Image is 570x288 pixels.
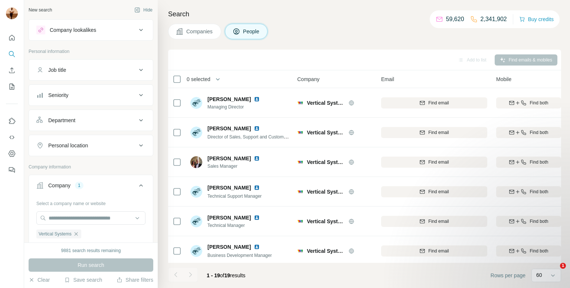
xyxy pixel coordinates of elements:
[168,9,561,19] h4: Search
[187,76,210,83] span: 0 selected
[496,76,511,83] span: Mobile
[207,134,307,140] span: Director of Sales, Support and Customer Relations
[6,7,18,19] img: Avatar
[190,97,202,109] img: Avatar
[29,111,153,129] button: Department
[190,127,202,138] img: Avatar
[491,272,525,279] span: Rows per page
[496,186,561,197] button: Find both
[560,263,566,269] span: 1
[48,142,88,149] div: Personal location
[481,15,507,24] p: 2,341,902
[207,253,272,258] span: Business Development Manager
[6,47,18,61] button: Search
[307,188,345,195] span: Vertical Systems
[190,215,202,227] img: Avatar
[6,31,18,44] button: Quick start
[225,272,230,278] span: 19
[129,4,158,16] button: Hide
[381,216,487,227] button: Find email
[36,197,145,207] div: Select a company name or website
[428,129,449,136] span: Find email
[496,127,561,138] button: Find both
[530,100,548,106] span: Find both
[207,272,245,278] span: results
[297,218,303,224] img: Logo of Vertical Systems
[29,177,153,197] button: Company1
[207,214,251,221] span: [PERSON_NAME]
[243,28,260,35] span: People
[254,125,260,131] img: LinkedIn logo
[254,215,260,221] img: LinkedIn logo
[307,129,345,136] span: Vertical Systems
[207,194,262,199] span: Technical Support Manager
[297,130,303,135] img: Logo of Vertical Systems
[190,245,202,257] img: Avatar
[207,272,220,278] span: 1 - 19
[307,99,345,107] span: Vertical Systems
[207,125,251,132] span: [PERSON_NAME]
[64,276,102,284] button: Save search
[6,131,18,144] button: Use Surfe API
[307,158,345,166] span: Vertical Systems
[381,157,487,168] button: Find email
[29,48,153,55] p: Personal information
[6,147,18,160] button: Dashboard
[254,96,260,102] img: LinkedIn logo
[297,248,303,254] img: Logo of Vertical Systems
[190,186,202,198] img: Avatar
[545,263,563,281] iframe: Intercom live chat
[29,21,153,39] button: Company lookalikes
[428,100,449,106] span: Find email
[117,276,153,284] button: Share filters
[6,80,18,93] button: My lists
[48,117,75,124] div: Department
[307,218,345,225] span: Vertical Systems
[297,76,320,83] span: Company
[381,76,394,83] span: Email
[29,7,52,13] div: New search
[207,163,263,170] span: Sales Manager
[207,222,263,229] span: Technical Manager
[428,159,449,165] span: Find email
[536,271,542,279] p: 60
[519,14,554,24] button: Buy credits
[75,182,83,189] div: 1
[6,163,18,177] button: Feedback
[50,26,96,34] div: Company lookalikes
[381,186,487,197] button: Find email
[530,129,548,136] span: Find both
[29,61,153,79] button: Job title
[496,157,561,168] button: Find both
[381,245,487,257] button: Find email
[297,159,303,165] img: Logo of Vertical Systems
[207,243,251,251] span: [PERSON_NAME]
[29,86,153,104] button: Seniority
[29,276,50,284] button: Clear
[6,114,18,128] button: Use Surfe on LinkedIn
[496,97,561,108] button: Find both
[381,127,487,138] button: Find email
[29,164,153,170] p: Company information
[61,247,121,254] div: 9881 search results remaining
[186,28,213,35] span: Companies
[254,155,260,161] img: LinkedIn logo
[446,15,464,24] p: 59,620
[207,104,263,110] span: Managing Director
[48,66,66,74] div: Job title
[6,64,18,77] button: Enrich CSV
[48,91,68,99] div: Seniority
[207,96,251,103] span: [PERSON_NAME]
[207,155,251,162] span: [PERSON_NAME]
[29,137,153,154] button: Personal location
[220,272,225,278] span: of
[530,159,548,165] span: Find both
[254,244,260,250] img: LinkedIn logo
[297,189,303,195] img: Logo of Vertical Systems
[39,231,72,237] span: Vertical Systems
[190,156,202,168] img: Avatar
[48,182,71,189] div: Company
[307,247,345,255] span: Vertical Systems
[297,100,303,106] img: Logo of Vertical Systems
[381,97,487,108] button: Find email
